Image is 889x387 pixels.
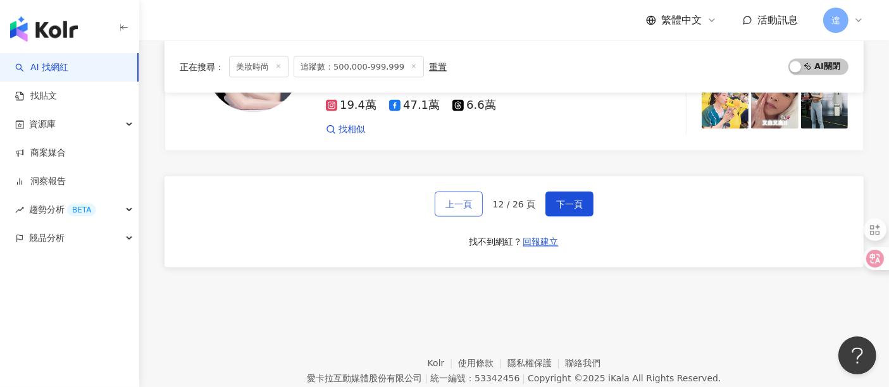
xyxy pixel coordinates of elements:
img: post-image [702,82,749,129]
span: 6.6萬 [452,99,496,112]
a: 洞察報告 [15,175,66,188]
div: 愛卡拉互動媒體股份有限公司 [307,374,422,384]
a: 找貼文 [15,90,57,102]
button: 下一頁 [545,192,594,217]
a: 使用條款 [458,359,507,369]
span: 回報建立 [523,237,559,247]
span: 競品分析 [29,224,65,252]
div: 找不到網紅？ [469,236,523,249]
span: 美妝時尚 [229,56,289,77]
span: 12 / 26 頁 [493,199,536,209]
span: 資源庫 [29,110,56,138]
a: iKala [608,374,630,384]
span: 趨勢分析 [29,195,96,224]
img: post-image [751,82,798,129]
a: Kolr [428,359,458,369]
div: BETA [67,204,96,216]
span: 繁體中文 [661,13,702,27]
a: 隱私權保護 [507,359,566,369]
span: 找相似 [339,123,365,136]
button: 上一頁 [435,192,483,217]
span: 達 [831,13,840,27]
span: 19.4萬 [326,99,376,112]
a: searchAI 找網紅 [15,61,68,74]
a: 商案媒合 [15,147,66,159]
img: logo [10,16,78,42]
a: 找相似 [326,123,365,136]
span: | [522,374,525,384]
span: 上一頁 [445,199,472,209]
div: Copyright © 2025 All Rights Reserved. [528,374,721,384]
span: rise [15,206,24,214]
span: 活動訊息 [757,14,798,26]
iframe: Help Scout Beacon - Open [838,336,876,374]
span: | [425,374,428,384]
button: 回報建立 [523,232,559,252]
span: 47.1萬 [389,99,440,112]
span: 正在搜尋 ： [180,61,224,71]
span: 追蹤數：500,000-999,999 [294,56,424,77]
div: 重置 [429,61,447,71]
div: 統一編號：53342456 [430,374,519,384]
a: 聯絡我們 [565,359,600,369]
img: post-image [801,82,848,129]
span: 下一頁 [556,199,583,209]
